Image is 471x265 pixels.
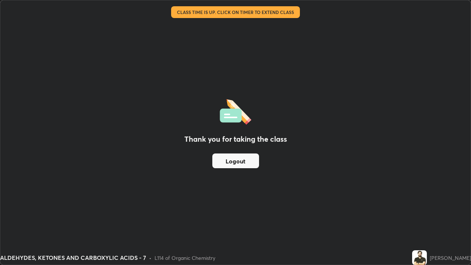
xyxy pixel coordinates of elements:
[184,134,287,145] h2: Thank you for taking the class
[220,97,251,125] img: offlineFeedback.1438e8b3.svg
[155,254,215,262] div: L114 of Organic Chemistry
[412,250,427,265] img: 8a736da7029a46d5a3d3110f4503149f.jpg
[212,153,259,168] button: Logout
[430,254,471,262] div: [PERSON_NAME]
[149,254,152,262] div: •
